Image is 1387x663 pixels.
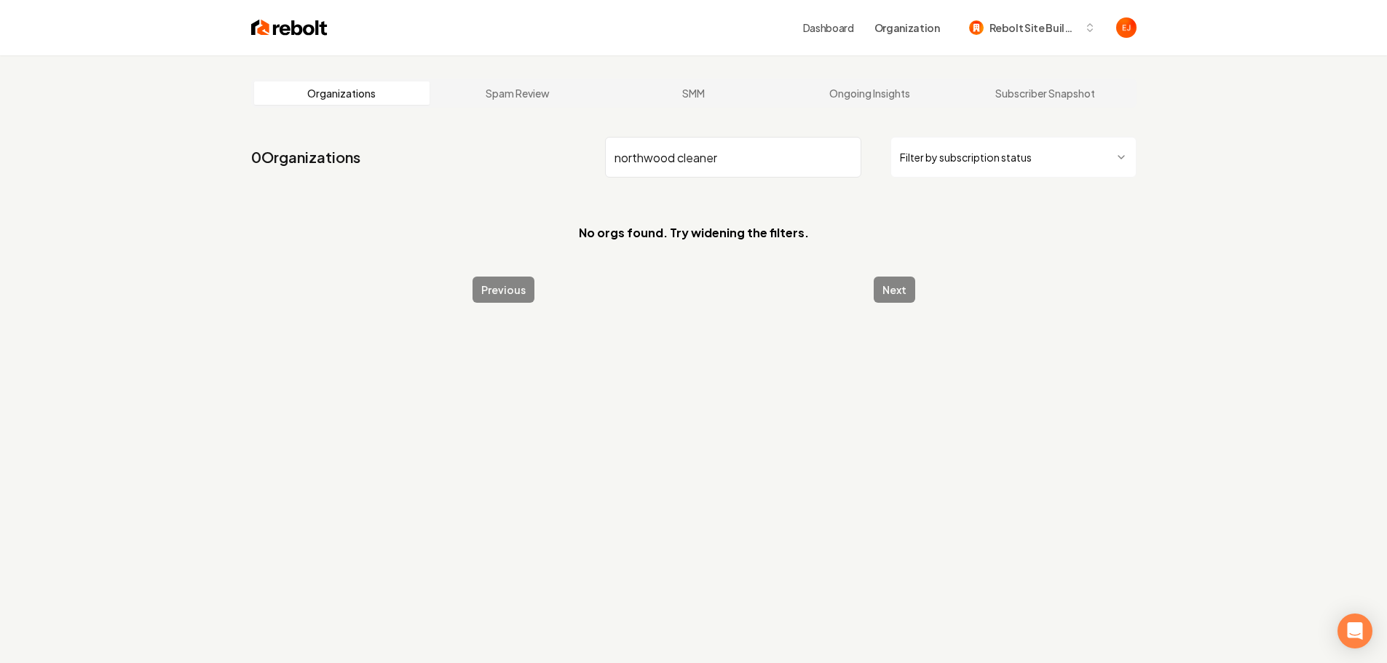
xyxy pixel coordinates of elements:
div: Open Intercom Messenger [1337,614,1372,648]
button: Open user button [1116,17,1137,38]
a: Dashboard [803,20,854,35]
a: Organizations [254,82,430,105]
a: 0Organizations [251,147,360,167]
button: Organization [866,15,949,41]
section: No orgs found. Try widening the filters. [251,201,1137,265]
a: Ongoing Insights [781,82,957,105]
span: Rebolt Site Builder [989,20,1078,36]
img: Eduard Joers [1116,17,1137,38]
a: SMM [606,82,782,105]
img: Rebolt Logo [251,17,328,38]
input: Search by name or ID [605,137,861,178]
img: Rebolt Site Builder [969,20,984,35]
a: Subscriber Snapshot [957,82,1134,105]
a: Spam Review [430,82,606,105]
